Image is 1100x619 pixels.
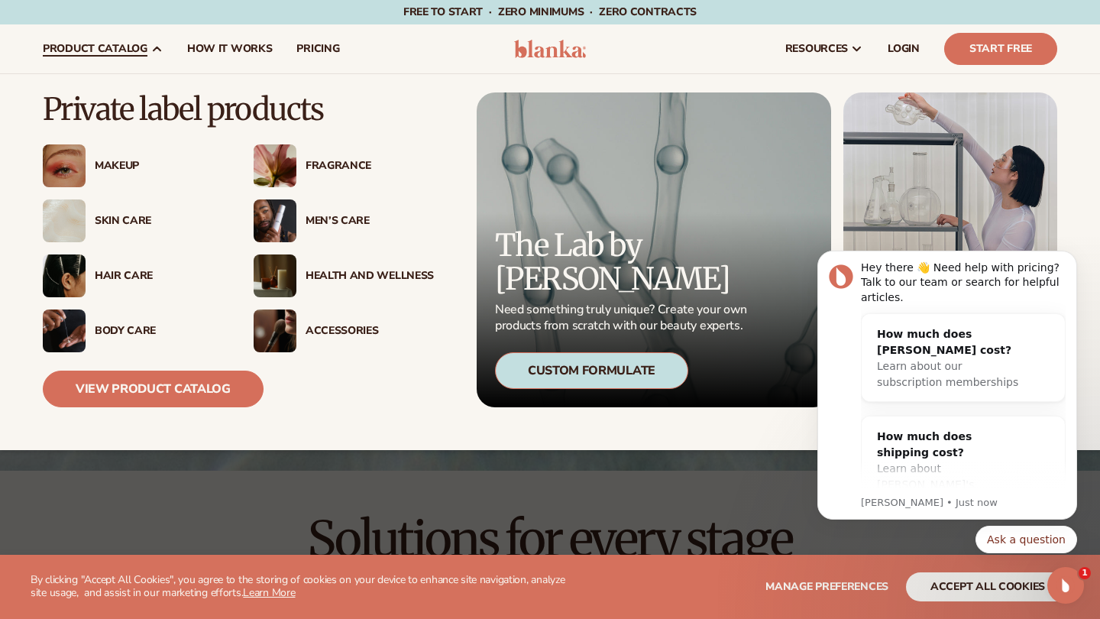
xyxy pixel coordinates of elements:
[403,5,697,19] span: Free to start · ZERO minimums · ZERO contracts
[495,302,752,334] p: Need something truly unique? Create your own products from scratch with our beauty experts.
[254,199,434,242] a: Male holding moisturizer bottle. Men’s Care
[43,254,86,297] img: Female hair pulled back with clips.
[254,309,434,352] a: Female with makeup brush. Accessories
[43,371,264,407] a: View Product Catalog
[31,574,574,600] p: By clicking "Accept All Cookies", you agree to the storing of cookies on your device to enhance s...
[765,579,888,594] span: Manage preferences
[1079,567,1091,579] span: 1
[95,270,223,283] div: Hair Care
[843,92,1057,407] img: Female in lab with equipment.
[514,40,587,58] img: logo
[306,215,434,228] div: Men’s Care
[254,254,434,297] a: Candles and incense on table. Health And Wellness
[794,232,1100,611] iframe: Intercom notifications message
[31,24,175,73] a: product catalog
[944,33,1057,65] a: Start Free
[254,144,296,187] img: Pink blooming flower.
[43,199,223,242] a: Cream moisturizer swatch. Skin Care
[765,572,888,601] button: Manage preferences
[254,144,434,187] a: Pink blooming flower. Fragrance
[773,24,875,73] a: resources
[43,309,223,352] a: Male hand applying moisturizer. Body Care
[95,215,223,228] div: Skin Care
[43,144,223,187] a: Female with glitter eye makeup. Makeup
[43,144,86,187] img: Female with glitter eye makeup.
[495,228,752,296] p: The Lab by [PERSON_NAME]
[43,92,434,126] p: Private label products
[43,43,147,55] span: product catalog
[254,309,296,352] img: Female with makeup brush.
[187,43,273,55] span: How It Works
[306,160,434,173] div: Fragrance
[284,24,351,73] a: pricing
[1047,567,1084,604] iframe: Intercom live chat
[43,199,86,242] img: Cream moisturizer swatch.
[43,309,86,352] img: Male hand applying moisturizer.
[875,24,932,73] a: LOGIN
[95,325,223,338] div: Body Care
[495,352,688,389] div: Custom Formulate
[254,254,296,297] img: Candles and incense on table.
[306,325,434,338] div: Accessories
[43,254,223,297] a: Female hair pulled back with clips. Hair Care
[296,43,339,55] span: pricing
[175,24,285,73] a: How It Works
[254,199,296,242] img: Male holding moisturizer bottle.
[477,92,831,407] a: Microscopic product formula. The Lab by [PERSON_NAME] Need something truly unique? Create your ow...
[785,43,848,55] span: resources
[888,43,920,55] span: LOGIN
[306,270,434,283] div: Health And Wellness
[95,160,223,173] div: Makeup
[243,585,295,600] a: Learn More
